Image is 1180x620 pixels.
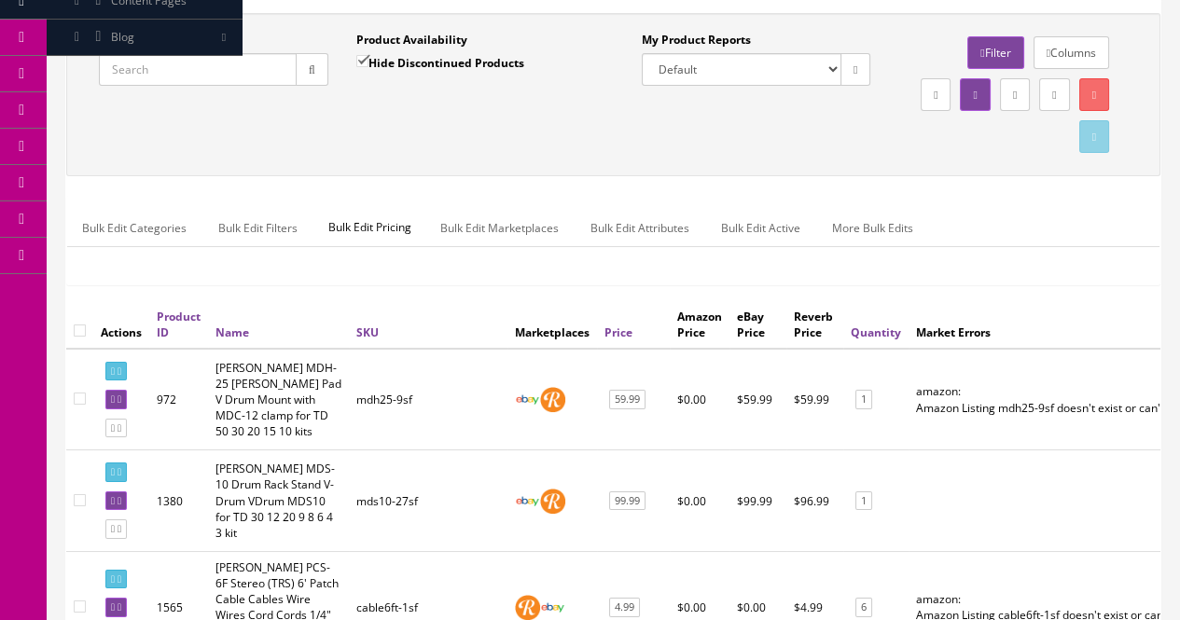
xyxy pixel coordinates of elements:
[1034,36,1109,69] a: Columns
[609,390,646,409] a: 59.99
[203,210,312,246] a: Bulk Edit Filters
[507,301,597,349] th: Marketplaces
[515,489,540,514] img: ebay
[356,55,368,67] input: Hide Discontinued Products
[540,595,565,620] img: ebay
[208,349,349,450] td: Roland MDH-25 Tom Pad V Drum Mount with MDC-12 clamp for TD 50 30 20 15 10 kits
[515,387,540,412] img: ebay
[786,349,843,450] td: $59.99
[99,53,297,86] input: Search
[576,210,704,246] a: Bulk Edit Attributes
[855,598,872,617] a: 6
[67,210,201,246] a: Bulk Edit Categories
[855,491,872,511] a: 1
[515,595,540,620] img: reverb
[425,210,574,246] a: Bulk Edit Marketplaces
[729,301,786,349] th: eBay Price
[609,491,646,511] a: 99.99
[149,349,208,450] td: 972
[349,450,507,552] td: mds10-27sf
[851,324,901,340] a: Quantity
[642,32,751,48] label: My Product Reports
[356,32,467,48] label: Product Availability
[817,210,928,246] a: More Bulk Edits
[604,324,632,340] a: Price
[670,450,729,552] td: $0.00
[670,301,729,349] th: Amazon Price
[670,349,729,450] td: $0.00
[540,489,565,514] img: reverb
[215,324,249,340] a: Name
[706,210,815,246] a: Bulk Edit Active
[729,349,786,450] td: $59.99
[967,36,1023,69] a: Filter
[111,29,134,45] span: Blog
[208,450,349,552] td: Roland MDS-10 Drum Rack Stand V-Drum VDrum MDS10 for TD 30 12 20 9 8 6 4 3 kit
[786,301,843,349] th: Reverb Price
[786,450,843,552] td: $96.99
[729,450,786,552] td: $99.99
[609,598,640,617] a: 4.99
[93,301,149,349] th: Actions
[855,390,872,409] a: 1
[540,387,565,412] img: reverb
[149,450,208,552] td: 1380
[349,349,507,450] td: mdh25-9sf
[314,210,425,245] span: Bulk Edit Pricing
[157,309,201,340] a: Product ID
[356,324,379,340] a: SKU
[356,53,524,72] label: Hide Discontinued Products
